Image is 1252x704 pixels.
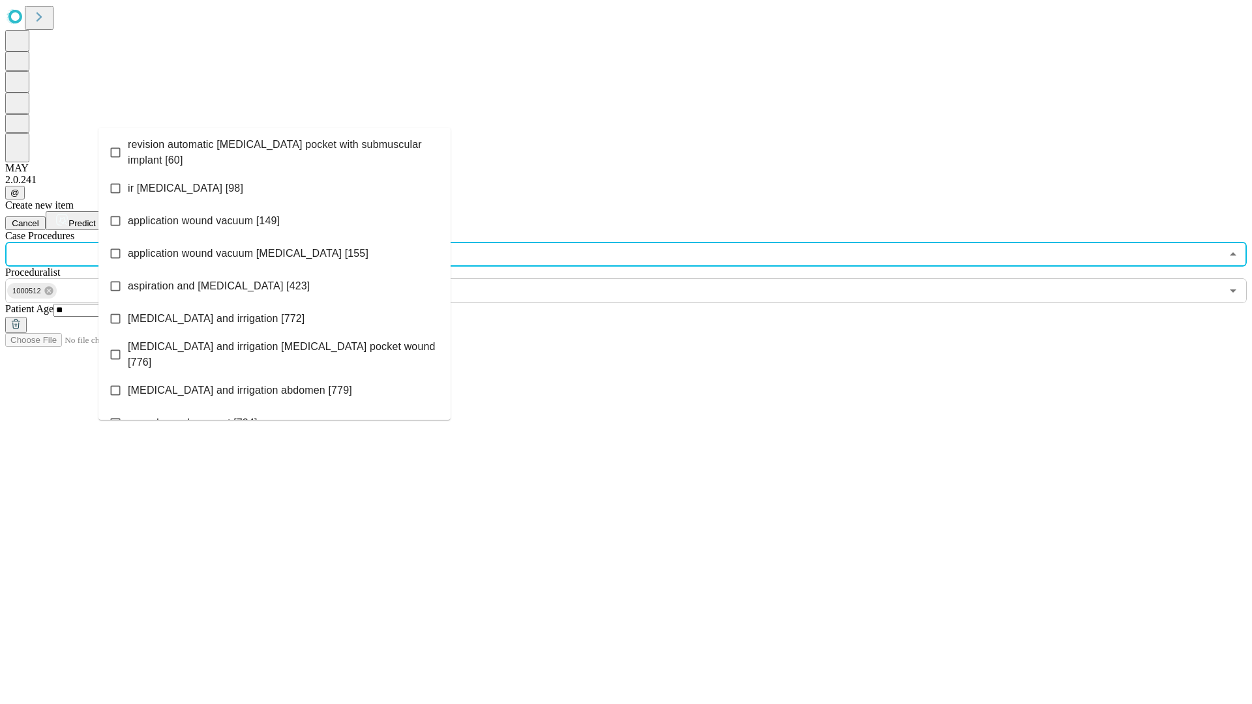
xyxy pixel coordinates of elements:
[7,283,57,299] div: 1000512
[128,415,258,431] span: wound vac placement [784]
[5,199,74,211] span: Create new item
[10,188,20,198] span: @
[46,211,106,230] button: Predict
[5,174,1247,186] div: 2.0.241
[5,267,60,278] span: Proceduralist
[12,218,39,228] span: Cancel
[1224,245,1242,263] button: Close
[128,213,280,229] span: application wound vacuum [149]
[128,311,305,327] span: [MEDICAL_DATA] and irrigation [772]
[5,230,74,241] span: Scheduled Procedure
[5,186,25,199] button: @
[128,246,368,261] span: application wound vacuum [MEDICAL_DATA] [155]
[128,137,440,168] span: revision automatic [MEDICAL_DATA] pocket with submuscular implant [60]
[7,284,46,299] span: 1000512
[128,383,352,398] span: [MEDICAL_DATA] and irrigation abdomen [779]
[5,303,53,314] span: Patient Age
[1224,282,1242,300] button: Open
[128,181,243,196] span: ir [MEDICAL_DATA] [98]
[68,218,95,228] span: Predict
[128,339,440,370] span: [MEDICAL_DATA] and irrigation [MEDICAL_DATA] pocket wound [776]
[128,278,310,294] span: aspiration and [MEDICAL_DATA] [423]
[5,216,46,230] button: Cancel
[5,162,1247,174] div: MAY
